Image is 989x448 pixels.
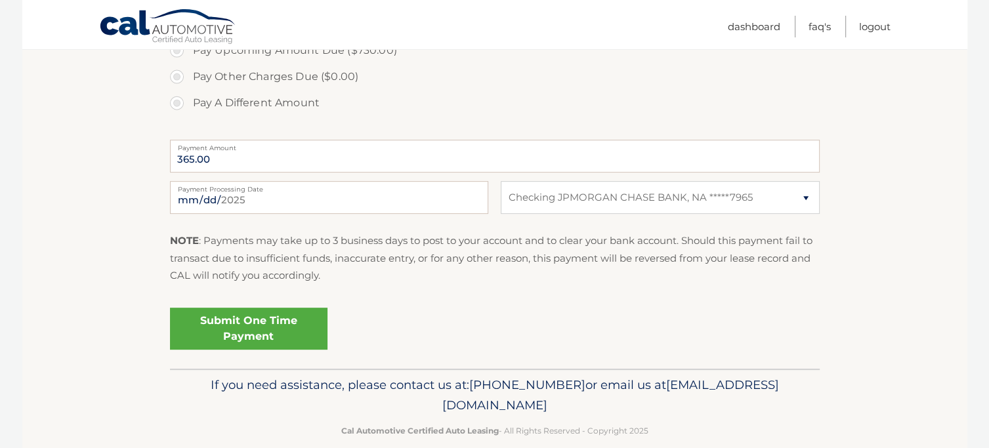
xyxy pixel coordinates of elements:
input: Payment Amount [170,140,820,173]
p: : Payments may take up to 3 business days to post to your account and to clear your bank account.... [170,232,820,284]
a: Submit One Time Payment [170,308,327,350]
a: Cal Automotive [99,9,237,47]
strong: NOTE [170,234,199,247]
p: - All Rights Reserved - Copyright 2025 [179,424,811,438]
a: Logout [859,16,891,37]
a: FAQ's [809,16,831,37]
label: Pay A Different Amount [170,90,820,116]
span: [PHONE_NUMBER] [469,377,585,392]
label: Pay Upcoming Amount Due ($730.00) [170,37,820,64]
label: Payment Amount [170,140,820,150]
strong: Cal Automotive Certified Auto Leasing [341,426,499,436]
label: Pay Other Charges Due ($0.00) [170,64,820,90]
input: Payment Date [170,181,488,214]
p: If you need assistance, please contact us at: or email us at [179,375,811,417]
a: Dashboard [728,16,780,37]
label: Payment Processing Date [170,181,488,192]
